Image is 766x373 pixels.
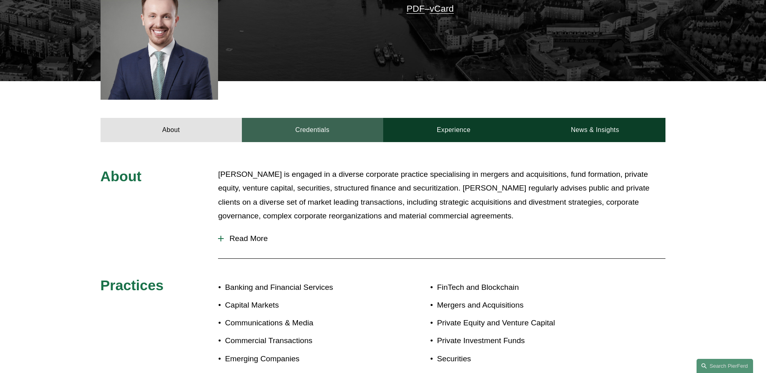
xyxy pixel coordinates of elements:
[437,334,619,348] p: Private Investment Funds
[437,281,619,295] p: FinTech and Blockchain
[218,168,665,223] p: [PERSON_NAME] is engaged in a diverse corporate practice specialising in mergers and acquisitions...
[242,118,383,142] a: Credentials
[430,4,454,14] a: vCard
[437,352,619,366] p: Securities
[225,334,383,348] p: Commercial Transactions
[697,359,753,373] a: Search this site
[437,316,619,330] p: Private Equity and Venture Capital
[101,277,164,293] span: Practices
[437,298,619,312] p: Mergers and Acquisitions
[101,168,142,184] span: About
[407,4,425,14] a: PDF
[225,316,383,330] p: Communications & Media
[225,298,383,312] p: Capital Markets
[101,118,242,142] a: About
[383,118,525,142] a: Experience
[218,228,665,249] button: Read More
[524,118,665,142] a: News & Insights
[225,281,383,295] p: Banking and Financial Services
[225,352,383,366] p: Emerging Companies
[224,234,665,243] span: Read More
